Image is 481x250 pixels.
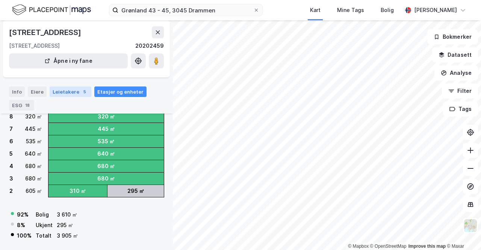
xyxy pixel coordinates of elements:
[26,186,42,195] div: 605 ㎡
[98,112,115,121] div: 320 ㎡
[50,86,91,97] div: Leietakere
[9,149,13,158] div: 5
[9,26,83,38] div: [STREET_ADDRESS]
[25,124,42,133] div: 445 ㎡
[97,88,144,95] div: Etasjer og enheter
[9,174,13,183] div: 3
[25,162,42,171] div: 680 ㎡
[98,124,115,133] div: 445 ㎡
[57,231,78,240] div: 3 905 ㎡
[9,86,25,97] div: Info
[443,102,478,117] button: Tags
[434,65,478,80] button: Analyse
[36,221,53,230] div: Ukjent
[17,221,25,230] div: 8 %
[97,162,115,171] div: 680 ㎡
[26,137,42,146] div: 535 ㎡
[97,149,115,158] div: 640 ㎡
[57,221,78,230] div: 295 ㎡
[36,231,53,240] div: Totalt
[9,53,128,68] button: Åpne i ny fane
[381,6,394,15] div: Bolig
[17,231,32,240] div: 100 %
[9,137,13,146] div: 6
[432,47,478,62] button: Datasett
[9,124,13,133] div: 7
[9,41,60,50] div: [STREET_ADDRESS]
[337,6,364,15] div: Mine Tags
[25,174,42,183] div: 680 ㎡
[9,186,13,195] div: 2
[348,244,369,249] a: Mapbox
[9,112,13,121] div: 8
[25,112,42,121] div: 320 ㎡
[442,83,478,98] button: Filter
[17,210,29,219] div: 92 %
[97,174,115,183] div: 680 ㎡
[12,3,91,17] img: logo.f888ab2527a4732fd821a326f86c7f29.svg
[408,244,446,249] a: Improve this map
[98,137,115,146] div: 535 ㎡
[81,88,88,95] div: 5
[118,5,253,16] input: Søk på adresse, matrikkel, gårdeiere, leietakere eller personer
[310,6,321,15] div: Kart
[25,149,42,158] div: 640 ㎡
[427,29,478,44] button: Bokmerker
[9,100,34,111] div: ESG
[135,41,164,50] div: 20202459
[414,6,457,15] div: [PERSON_NAME]
[127,186,144,195] div: 295 ㎡
[57,210,78,219] div: 3 610 ㎡
[443,214,481,250] iframe: Chat Widget
[36,210,53,219] div: Bolig
[370,244,407,249] a: OpenStreetMap
[28,86,47,97] div: Eiere
[9,162,13,171] div: 4
[70,186,86,195] div: 310 ㎡
[24,102,31,109] div: 18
